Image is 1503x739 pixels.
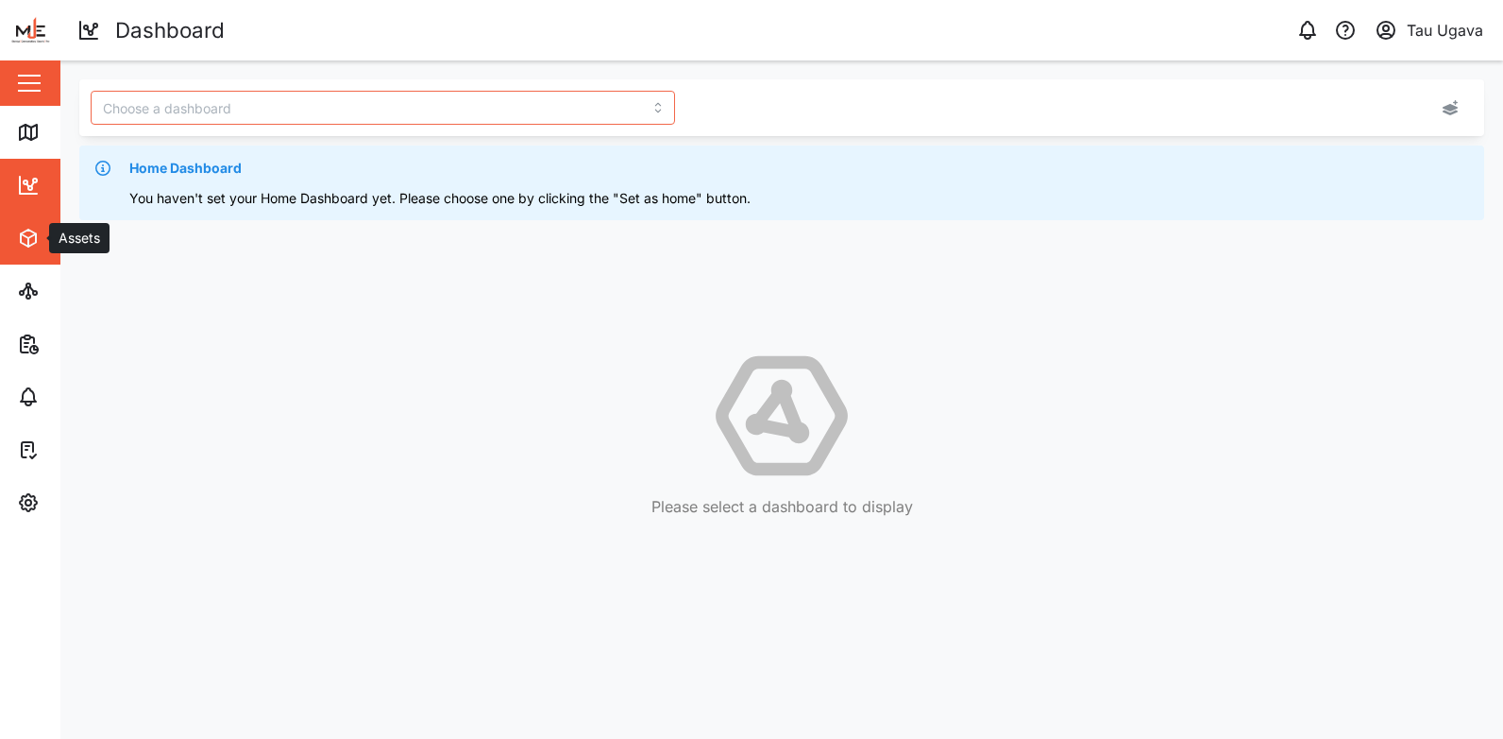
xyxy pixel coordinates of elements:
[49,122,92,143] div: Map
[129,188,1472,209] div: You haven't set your Home Dashboard yet. Please choose one by clicking the "Set as home" button.
[49,387,108,407] div: Alarms
[49,439,101,460] div: Tasks
[49,175,134,196] div: Dashboard
[1407,19,1483,43] div: Tau Ugava
[49,228,108,249] div: Assets
[1370,17,1488,43] button: Tau Ugava
[115,14,225,47] div: Dashboard
[91,91,675,125] input: Choose a dashboard
[49,492,116,513] div: Settings
[49,334,113,354] div: Reports
[129,158,242,179] span: Home Dashboard
[651,495,913,519] div: Please select a dashboard to display
[49,281,94,301] div: Sites
[9,9,51,51] img: Main Logo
